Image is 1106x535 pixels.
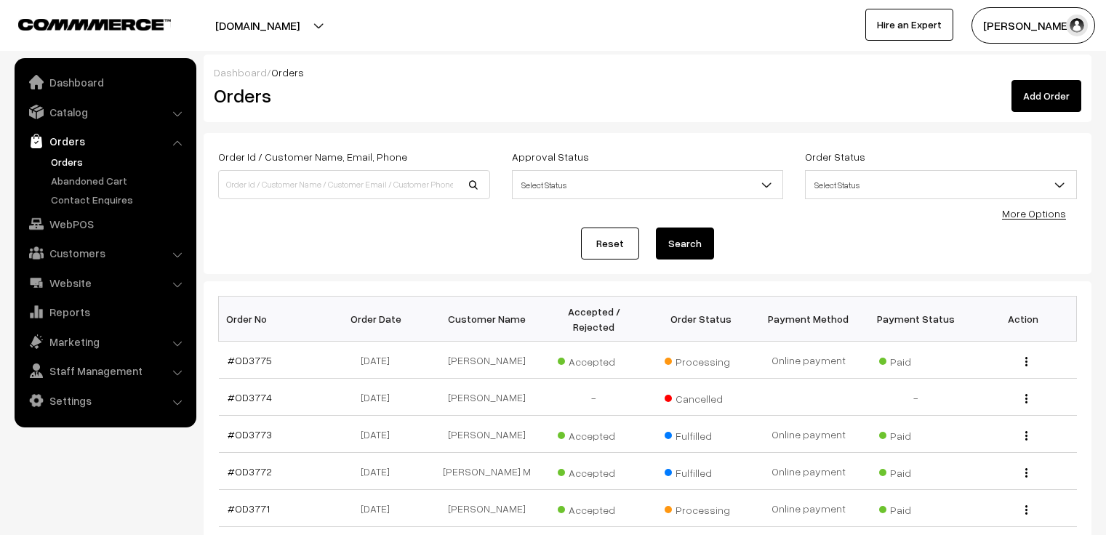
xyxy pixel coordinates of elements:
[558,499,630,518] span: Accepted
[214,65,1081,80] div: /
[665,499,737,518] span: Processing
[665,425,737,443] span: Fulfilled
[271,66,304,79] span: Orders
[805,170,1077,199] span: Select Status
[218,170,490,199] input: Order Id / Customer Name / Customer Email / Customer Phone
[558,462,630,480] span: Accepted
[18,329,191,355] a: Marketing
[18,387,191,414] a: Settings
[879,425,952,443] span: Paid
[214,66,267,79] a: Dashboard
[806,172,1076,198] span: Select Status
[18,15,145,32] a: COMMMERCE
[326,297,433,342] th: Order Date
[540,379,648,416] td: -
[18,19,171,30] img: COMMMERCE
[581,228,639,260] a: Reset
[862,297,970,342] th: Payment Status
[433,416,541,453] td: [PERSON_NAME]
[755,453,862,490] td: Online payment
[218,149,407,164] label: Order Id / Customer Name, Email, Phone
[665,387,737,406] span: Cancelled
[755,490,862,527] td: Online payment
[665,350,737,369] span: Processing
[1011,80,1081,112] a: Add Order
[47,154,191,169] a: Orders
[1025,357,1027,366] img: Menu
[755,416,862,453] td: Online payment
[879,350,952,369] span: Paid
[433,490,541,527] td: [PERSON_NAME]
[1002,207,1066,220] a: More Options
[540,297,648,342] th: Accepted / Rejected
[1025,468,1027,478] img: Menu
[1066,15,1088,36] img: user
[558,425,630,443] span: Accepted
[971,7,1095,44] button: [PERSON_NAME]
[755,297,862,342] th: Payment Method
[1025,505,1027,515] img: Menu
[228,465,272,478] a: #OD3772
[228,428,272,441] a: #OD3773
[18,69,191,95] a: Dashboard
[879,499,952,518] span: Paid
[879,462,952,480] span: Paid
[228,354,272,366] a: #OD3775
[219,297,326,342] th: Order No
[862,379,970,416] td: -
[433,379,541,416] td: [PERSON_NAME]
[433,297,541,342] th: Customer Name
[558,350,630,369] span: Accepted
[326,342,433,379] td: [DATE]
[512,149,589,164] label: Approval Status
[665,462,737,480] span: Fulfilled
[228,391,272,403] a: #OD3774
[214,84,489,107] h2: Orders
[805,149,865,164] label: Order Status
[969,297,1077,342] th: Action
[18,358,191,384] a: Staff Management
[164,7,350,44] button: [DOMAIN_NAME]
[656,228,714,260] button: Search
[648,297,756,342] th: Order Status
[326,379,433,416] td: [DATE]
[433,453,541,490] td: [PERSON_NAME] M
[1025,394,1027,403] img: Menu
[865,9,953,41] a: Hire an Expert
[1025,431,1027,441] img: Menu
[512,170,784,199] span: Select Status
[326,416,433,453] td: [DATE]
[755,342,862,379] td: Online payment
[433,342,541,379] td: [PERSON_NAME]
[18,270,191,296] a: Website
[18,99,191,125] a: Catalog
[326,453,433,490] td: [DATE]
[18,240,191,266] a: Customers
[513,172,783,198] span: Select Status
[47,173,191,188] a: Abandoned Cart
[228,502,270,515] a: #OD3771
[326,490,433,527] td: [DATE]
[18,128,191,154] a: Orders
[18,211,191,237] a: WebPOS
[47,192,191,207] a: Contact Enquires
[18,299,191,325] a: Reports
